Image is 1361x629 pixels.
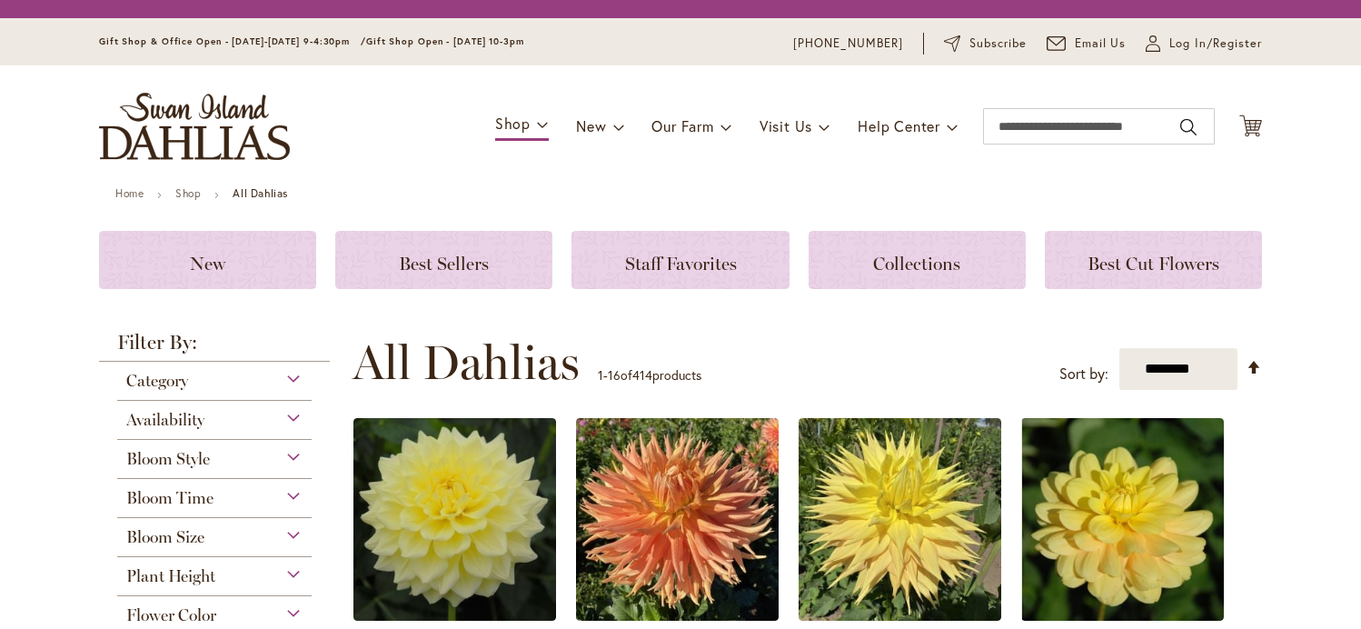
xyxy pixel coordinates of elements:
[399,253,489,275] span: Best Sellers
[873,253,960,275] span: Collections
[632,366,652,384] span: 414
[576,607,779,624] a: AC BEN
[353,607,556,624] a: A-Peeling
[126,527,204,547] span: Bloom Size
[190,253,225,275] span: New
[799,607,1001,624] a: AC Jeri
[1169,35,1262,53] span: Log In/Register
[1180,113,1197,142] button: Search
[760,116,812,135] span: Visit Us
[793,35,903,53] a: [PHONE_NUMBER]
[571,231,789,289] a: Staff Favorites
[335,231,552,289] a: Best Sellers
[99,93,290,160] a: store logo
[944,35,1027,53] a: Subscribe
[598,366,603,384] span: 1
[651,116,713,135] span: Our Farm
[99,231,316,289] a: New
[608,366,621,384] span: 16
[576,116,606,135] span: New
[175,186,201,200] a: Shop
[126,488,214,508] span: Bloom Time
[1088,253,1219,275] span: Best Cut Flowers
[1021,418,1224,621] img: AHOY MATEY
[1047,35,1127,53] a: Email Us
[969,35,1027,53] span: Subscribe
[99,333,330,362] strong: Filter By:
[126,371,188,391] span: Category
[126,449,210,469] span: Bloom Style
[353,335,580,390] span: All Dahlias
[126,605,216,625] span: Flower Color
[366,35,524,47] span: Gift Shop Open - [DATE] 10-3pm
[1059,357,1108,391] label: Sort by:
[625,253,737,275] span: Staff Favorites
[598,361,701,390] p: - of products
[126,566,215,586] span: Plant Height
[233,186,288,200] strong: All Dahlias
[495,114,531,133] span: Shop
[353,418,556,621] img: A-Peeling
[126,410,204,430] span: Availability
[858,116,940,135] span: Help Center
[1045,231,1262,289] a: Best Cut Flowers
[1075,35,1127,53] span: Email Us
[576,418,779,621] img: AC BEN
[809,231,1026,289] a: Collections
[1146,35,1262,53] a: Log In/Register
[99,35,366,47] span: Gift Shop & Office Open - [DATE]-[DATE] 9-4:30pm /
[115,186,144,200] a: Home
[1021,607,1224,624] a: AHOY MATEY
[799,418,1001,621] img: AC Jeri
